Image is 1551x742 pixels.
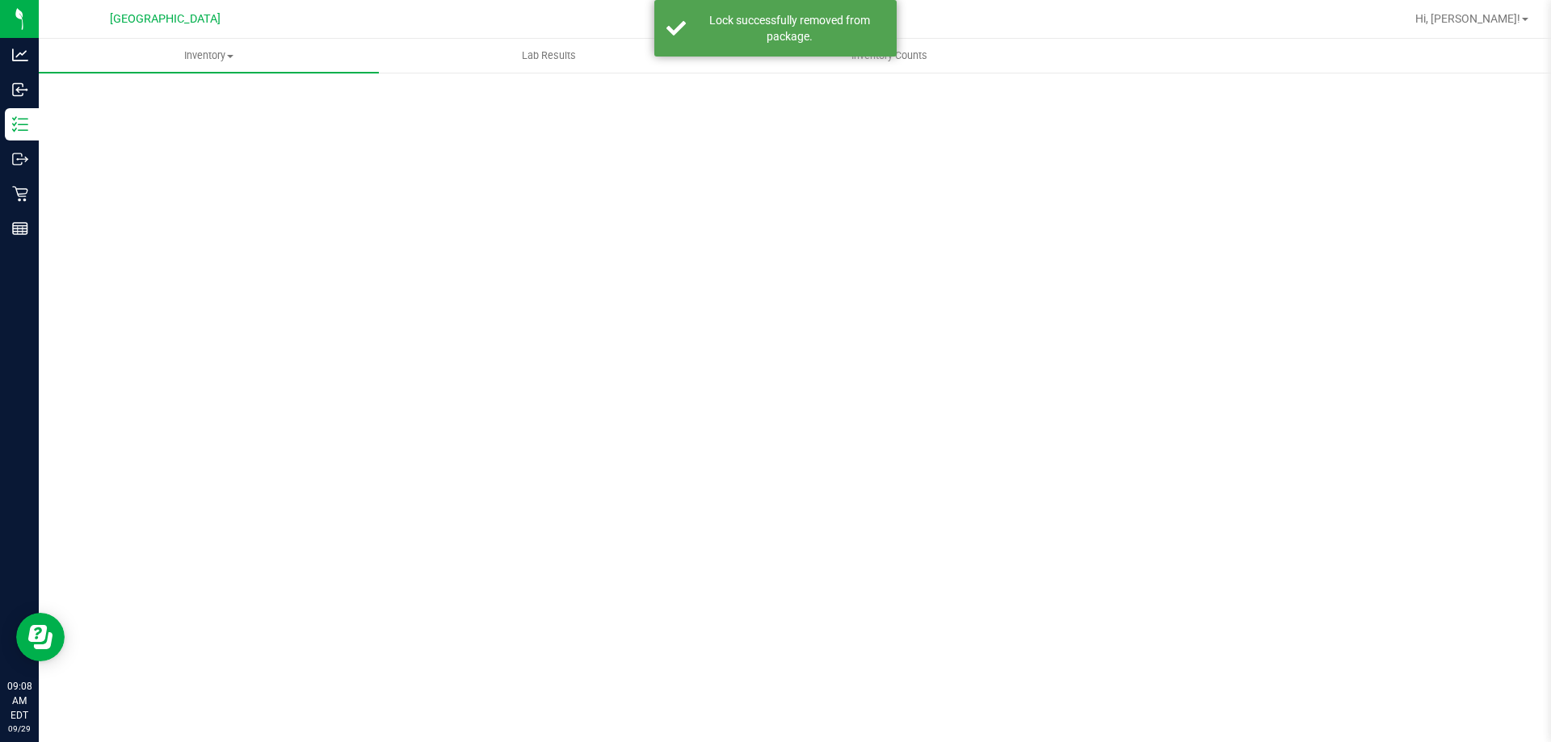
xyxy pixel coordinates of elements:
[7,723,32,735] p: 09/29
[695,12,885,44] div: Lock successfully removed from package.
[12,220,28,237] inline-svg: Reports
[16,613,65,661] iframe: Resource center
[12,47,28,63] inline-svg: Analytics
[12,151,28,167] inline-svg: Outbound
[500,48,598,63] span: Lab Results
[1415,12,1520,25] span: Hi, [PERSON_NAME]!
[12,186,28,202] inline-svg: Retail
[12,116,28,132] inline-svg: Inventory
[39,39,379,73] a: Inventory
[110,12,221,26] span: [GEOGRAPHIC_DATA]
[39,48,379,63] span: Inventory
[7,679,32,723] p: 09:08 AM EDT
[12,82,28,98] inline-svg: Inbound
[379,39,719,73] a: Lab Results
